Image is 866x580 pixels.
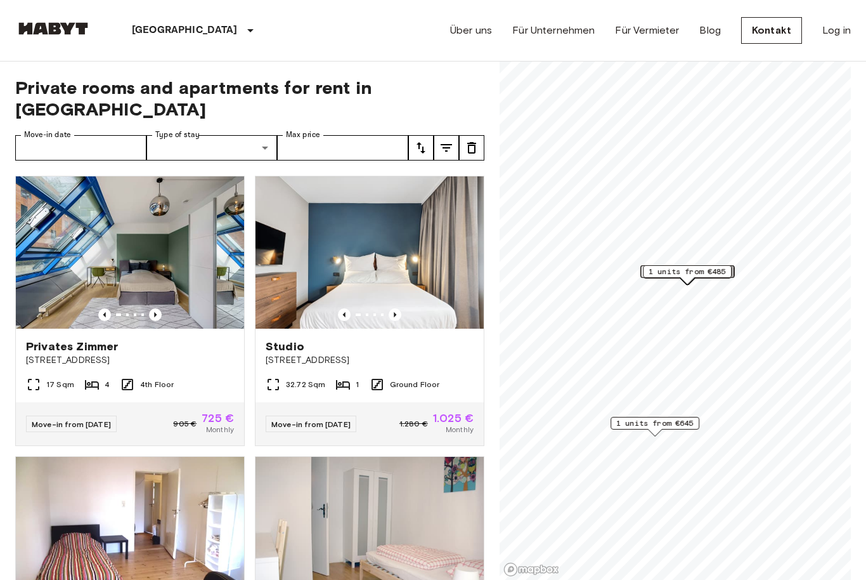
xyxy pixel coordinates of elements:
a: Marketing picture of unit DE-01-481-006-01Previous imagePrevious imageStudio[STREET_ADDRESS]32.72... [255,176,484,446]
a: Mapbox logo [503,562,559,577]
span: Ground Floor [390,379,440,390]
a: Log in [822,23,851,38]
span: 1 units from €645 [616,418,694,429]
button: Previous image [338,308,351,321]
span: [STREET_ADDRESS] [266,354,474,367]
button: tune [434,135,459,161]
span: Private rooms and apartments for rent in [GEOGRAPHIC_DATA] [15,77,484,120]
a: Kontakt [741,17,802,44]
input: Choose date [15,135,146,161]
img: Habyt [15,22,91,35]
img: Marketing picture of unit DE-01-010-002-01HF [16,176,244,329]
button: Previous image [389,308,401,321]
span: 905 € [173,418,197,430]
span: 4th Floor [140,379,174,390]
button: Previous image [98,308,111,321]
span: 32.72 Sqm [286,379,325,390]
span: Monthly [446,424,474,435]
a: Blog [699,23,721,38]
a: Für Vermieter [615,23,679,38]
span: Monthly [206,424,234,435]
button: Previous image [149,308,162,321]
label: Type of stay [155,129,200,140]
a: Für Unternehmen [512,23,595,38]
img: Marketing picture of unit DE-01-481-006-01 [255,176,484,329]
span: 1.280 € [399,418,428,430]
label: Max price [286,129,320,140]
span: Privates Zimmer [26,339,118,354]
div: Map marker [641,265,734,285]
span: [STREET_ADDRESS] [26,354,234,367]
span: Studio [266,339,304,354]
label: Move-in date [24,129,71,140]
button: tune [408,135,434,161]
span: 1 units from €485 [649,266,726,277]
div: Map marker [643,265,732,285]
span: 4 [105,379,110,390]
span: 1.025 € [433,412,474,424]
a: Über uns [450,23,492,38]
span: Move-in from [DATE] [271,419,351,429]
span: 17 Sqm [46,379,74,390]
div: Map marker [642,265,735,285]
button: tune [459,135,484,161]
p: [GEOGRAPHIC_DATA] [132,23,238,38]
a: Marketing picture of unit DE-01-010-002-01HFPrevious imagePrevious imagePrivates Zimmer[STREET_AD... [15,176,245,446]
span: Move-in from [DATE] [32,419,111,429]
span: 725 € [202,412,234,424]
span: 1 [356,379,359,390]
div: Map marker [611,417,699,437]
